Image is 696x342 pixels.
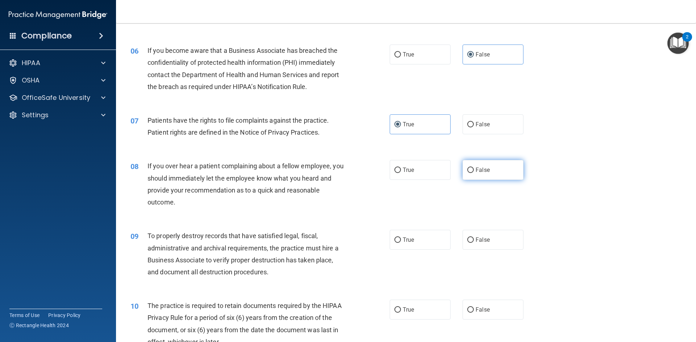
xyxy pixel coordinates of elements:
[467,122,474,127] input: False
[686,37,688,46] div: 2
[130,232,138,241] span: 09
[148,232,339,276] span: To properly destroy records that have satisfied legal, fiscal, administrative and archival requir...
[148,117,329,136] span: Patients have the rights to file complaints against the practice. Patient rights are defined in t...
[22,111,49,119] p: Settings
[467,307,474,313] input: False
[9,8,107,22] img: PMB logo
[394,168,401,173] input: True
[9,93,105,102] a: OfficeSafe University
[22,93,90,102] p: OfficeSafe University
[403,51,414,58] span: True
[130,302,138,311] span: 10
[394,307,401,313] input: True
[130,162,138,171] span: 08
[9,312,40,319] a: Terms of Use
[467,52,474,58] input: False
[403,121,414,128] span: True
[403,236,414,243] span: True
[403,166,414,173] span: True
[9,322,69,329] span: Ⓒ Rectangle Health 2024
[467,237,474,243] input: False
[22,59,40,67] p: HIPAA
[48,312,81,319] a: Privacy Policy
[667,33,689,54] button: Open Resource Center, 2 new notifications
[476,166,490,173] span: False
[476,306,490,313] span: False
[21,31,72,41] h4: Compliance
[9,76,105,85] a: OSHA
[9,59,105,67] a: HIPAA
[476,121,490,128] span: False
[9,111,105,119] a: Settings
[130,117,138,125] span: 07
[22,76,40,85] p: OSHA
[394,237,401,243] input: True
[476,51,490,58] span: False
[403,306,414,313] span: True
[394,52,401,58] input: True
[394,122,401,127] input: True
[148,47,339,90] span: If you become aware that a Business Associate has breached the confidentiality of protected healt...
[467,168,474,173] input: False
[130,47,138,55] span: 06
[476,236,490,243] span: False
[148,162,344,206] span: If you over hear a patient complaining about a fellow employee, you should immediately let the em...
